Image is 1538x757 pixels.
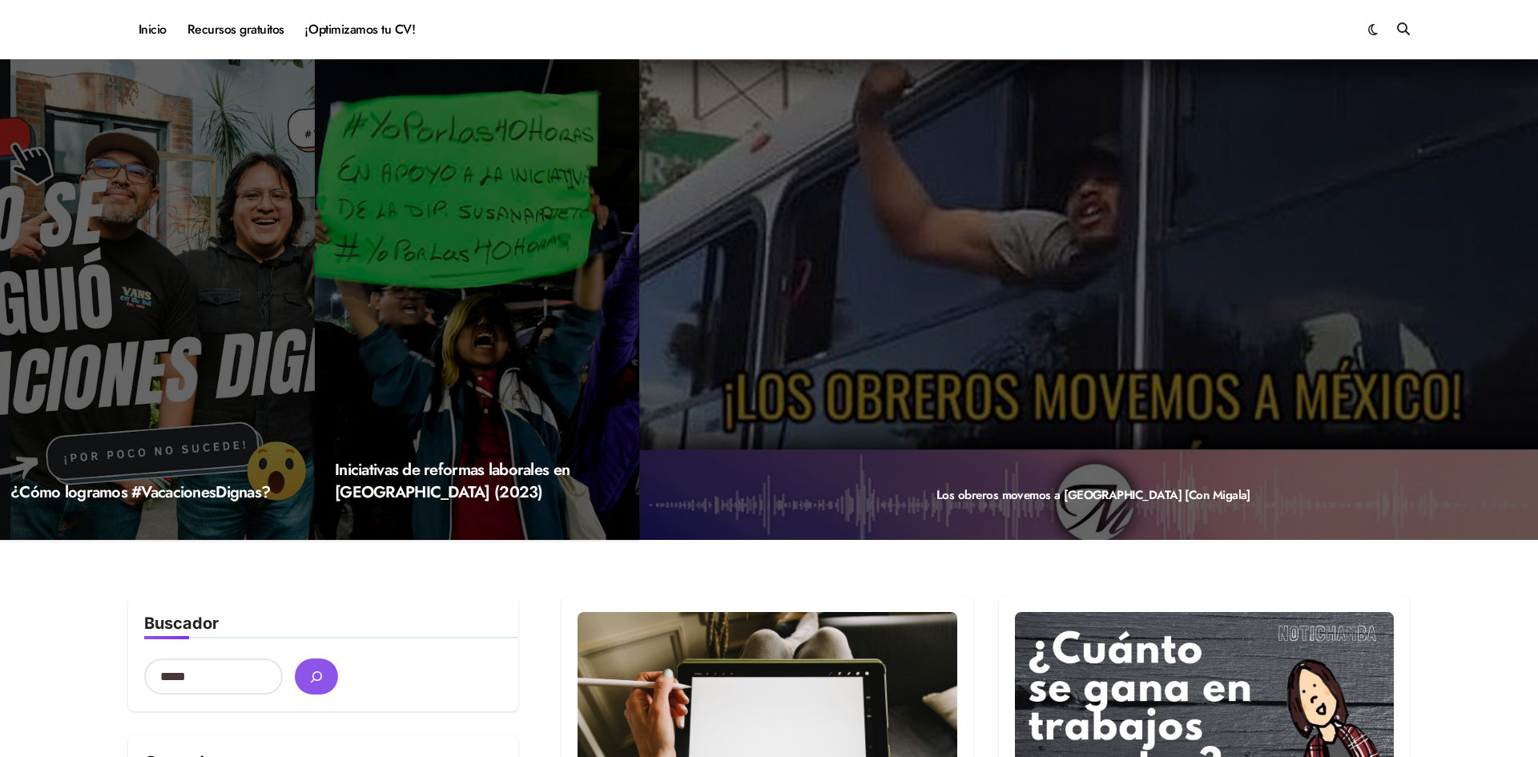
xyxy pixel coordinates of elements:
a: ¿Cómo logramos #VacacionesDignas? [10,481,270,504]
a: Iniciativas de reformas laborales en [GEOGRAPHIC_DATA] (2023) [335,458,570,504]
a: ¡Optimizamos tu CV! [295,8,425,51]
a: Inicio [128,8,177,51]
a: Recursos gratuitos [177,8,295,51]
a: Los obreros movemos a [GEOGRAPHIC_DATA] [Con Migala] [936,486,1250,504]
label: Buscador [144,614,219,633]
button: buscar [295,658,338,695]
